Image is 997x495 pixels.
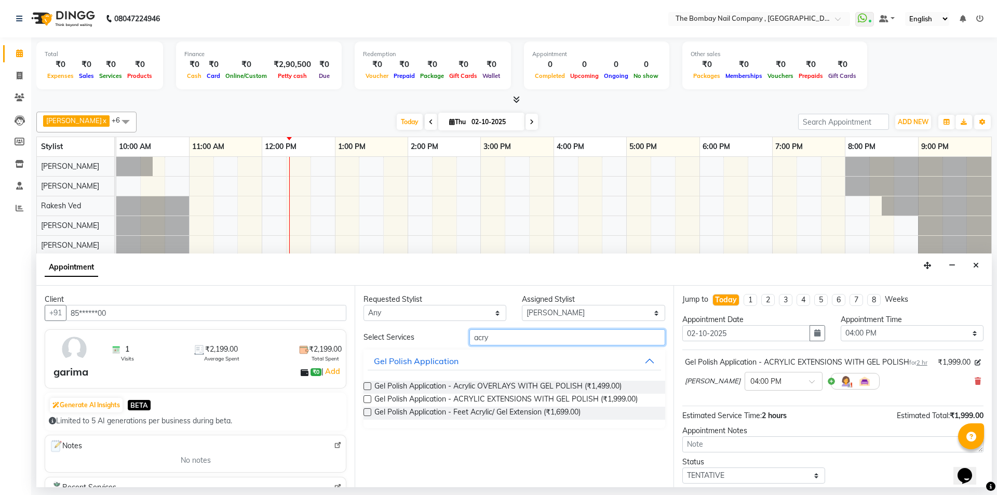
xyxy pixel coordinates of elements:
li: 2 [761,294,775,306]
span: | [321,365,342,378]
span: [PERSON_NAME] [685,376,740,386]
div: ₹0 [315,59,333,71]
input: Search by service name [469,329,665,345]
div: Weeks [885,294,908,305]
div: ₹0 [391,59,417,71]
div: ₹0 [480,59,503,71]
button: Close [968,258,983,274]
a: 11:00 AM [190,139,227,154]
div: Finance [184,50,333,59]
img: Hairdresser.png [840,375,852,387]
span: BETA [128,400,151,410]
div: Requested Stylist [363,294,506,305]
a: 7:00 PM [773,139,805,154]
li: 7 [850,294,863,306]
span: 2 hr [917,359,927,366]
span: ₹2,199.00 [205,344,238,355]
div: ₹0 [223,59,270,71]
div: Assigned Stylist [522,294,665,305]
div: Appointment [532,50,661,59]
div: Select Services [356,332,461,343]
li: 4 [797,294,810,306]
span: Online/Custom [223,72,270,79]
span: Upcoming [568,72,601,79]
a: Add [324,365,342,378]
div: 0 [601,59,631,71]
img: Interior.png [858,375,871,387]
i: Edit price [975,359,981,366]
input: 2025-10-02 [468,114,520,130]
div: ₹0 [125,59,155,71]
span: [PERSON_NAME] [41,221,99,230]
div: ₹0 [765,59,796,71]
div: Limited to 5 AI generations per business during beta. [49,416,342,426]
span: Gel Polish Application - ACRYLIC EXTENSIONS WITH GEL POLISH (₹1,999.00) [374,394,638,407]
div: ₹0 [796,59,826,71]
span: Ongoing [601,72,631,79]
li: 5 [814,294,828,306]
a: 5:00 PM [627,139,659,154]
span: Memberships [723,72,765,79]
span: No notes [181,455,211,466]
span: Gel Polish Application - Acrylic OVERLAYS WITH GEL POLISH (₹1,499.00) [374,381,622,394]
input: Search by Name/Mobile/Email/Code [66,305,346,321]
span: Notes [49,439,82,453]
b: 08047224946 [114,4,160,33]
span: [PERSON_NAME] [46,116,102,125]
span: [PERSON_NAME] [41,162,99,171]
span: ADD NEW [898,118,928,126]
a: 4:00 PM [554,139,587,154]
span: ₹1,999.00 [938,357,971,368]
iframe: chat widget [953,453,987,485]
img: avatar [59,334,89,364]
div: ₹0 [97,59,125,71]
div: Appointment Notes [682,425,983,436]
span: Prepaid [391,72,417,79]
span: Total Spent [312,355,339,363]
a: 8:00 PM [845,139,878,154]
span: Stylist [41,142,63,151]
div: Status [682,457,825,467]
span: ₹2,199.00 [309,344,342,355]
div: Appointment Time [841,314,983,325]
img: logo [26,4,98,33]
button: Generate AI Insights [50,398,123,412]
span: Recent Services [49,481,116,494]
span: 2 hours [762,411,787,420]
span: Packages [691,72,723,79]
a: 1:00 PM [335,139,368,154]
span: Today [397,114,423,130]
div: 0 [568,59,601,71]
span: [PERSON_NAME] [41,181,99,191]
div: Jump to [682,294,708,305]
span: Rakesh Ved [41,201,81,210]
div: ₹0 [184,59,204,71]
span: Sales [76,72,97,79]
span: Vouchers [765,72,796,79]
span: Gel Polish Application - Feet Acrylic/ Gel Extension (₹1,699.00) [374,407,581,420]
button: ADD NEW [895,115,931,129]
span: Expenses [45,72,76,79]
span: Products [125,72,155,79]
span: Package [417,72,447,79]
span: Gift Cards [826,72,859,79]
span: ₹1,999.00 [950,411,983,420]
div: ₹0 [826,59,859,71]
button: +91 [45,305,66,321]
div: ₹0 [447,59,480,71]
a: 6:00 PM [700,139,733,154]
span: [PERSON_NAME] [41,240,99,250]
div: Today [715,295,737,305]
span: Card [204,72,223,79]
span: Estimated Service Time: [682,411,762,420]
span: +6 [112,116,128,124]
a: 9:00 PM [919,139,951,154]
span: Petty cash [275,72,309,79]
li: 1 [744,294,757,306]
div: Gel Polish Application - ACRYLIC EXTENSIONS WITH GEL POLISH [685,357,927,368]
a: 3:00 PM [481,139,514,154]
a: x [102,116,106,125]
div: 0 [532,59,568,71]
span: Voucher [363,72,391,79]
li: 8 [867,294,881,306]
